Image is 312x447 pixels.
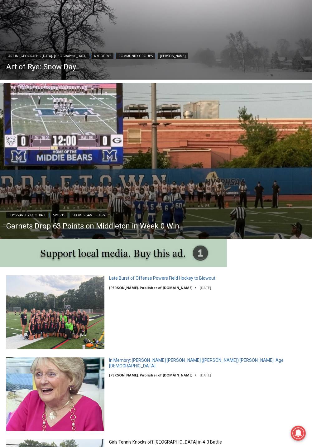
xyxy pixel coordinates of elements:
a: Art of Rye [92,53,113,59]
time: [DATE] [200,373,211,377]
a: Art in [GEOGRAPHIC_DATA], [GEOGRAPHIC_DATA] [6,53,89,59]
a: In Memory: [PERSON_NAME] [PERSON_NAME] ([PERSON_NAME]) [PERSON_NAME], Age [DEMOGRAPHIC_DATA] [109,357,306,369]
a: Open Tues. - Sun. [PHONE_NUMBER] [0,63,63,78]
a: [PERSON_NAME], Publisher of [DOMAIN_NAME] [109,373,192,377]
a: Sports [51,212,67,218]
span: Open Tues. - Sun. [PHONE_NUMBER] [2,64,61,88]
span: Intern @ [DOMAIN_NAME] [163,62,289,76]
a: Art of Rye: Snow Day [6,62,188,71]
a: Sports Game Story [70,212,108,218]
div: "We would have speakers with experience in local journalism speak to us about their experiences a... [157,0,295,61]
div: "[PERSON_NAME]'s draw is the fine variety of pristine raw fish kept on hand" [64,39,92,75]
a: Community Groups [116,53,155,59]
time: [DATE] [200,285,211,290]
div: | | | [6,52,188,59]
a: Garnets Drop 63 Points on Middleton in Week 0 Win [6,221,179,231]
a: Intern @ [DOMAIN_NAME] [150,61,302,78]
a: Boys Varsity Football [6,212,48,218]
a: Girls Tennis Knocks off [GEOGRAPHIC_DATA] in 4-3 Battle [109,439,222,445]
a: [PERSON_NAME], Publisher of [DOMAIN_NAME] [109,285,192,290]
a: [PERSON_NAME] [158,53,188,59]
img: In Memory: Maureen Catherine (Devlin) Koecheler, Age 83 [6,357,104,431]
a: Late Burst of Offense Powers Field Hockey to Blowout [109,275,215,281]
div: | | [6,211,179,218]
img: Late Burst of Offense Powers Field Hockey to Blowout [6,275,104,349]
